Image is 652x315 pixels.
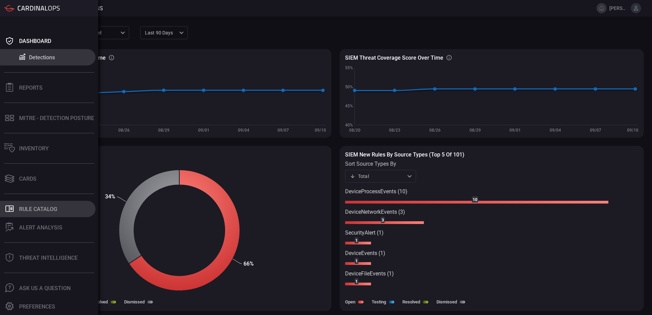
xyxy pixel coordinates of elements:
div: Detections [29,54,55,61]
div: Reports [19,85,43,91]
text: 50% [345,85,353,89]
text: 66% [243,260,254,267]
label: Resolved [402,299,420,304]
text: DeviceFileEvents (1) [345,270,394,277]
h3: SIEM New rules by source types (Top 5 of 101) [345,151,638,158]
text: 09/07 [590,128,601,133]
span: [PERSON_NAME].[PERSON_NAME] [609,5,628,11]
text: SecurityAlert (1) [345,229,384,236]
label: Dismissed [124,299,145,304]
text: DeviceNetworkEvents (3) [345,209,405,215]
text: DeviceEvents (1) [345,250,385,256]
div: Total [350,173,405,180]
label: sort source types by [345,161,416,167]
div: Ask Us A Question [19,285,71,291]
text: 08/23 [389,128,400,133]
text: 09/10 [315,128,326,133]
text: 08/26 [429,128,441,133]
div: Dashboard [19,38,51,44]
text: 08/20 [349,128,360,133]
text: 09/04 [550,128,561,133]
text: 34% [105,193,115,200]
text: 08/29 [470,128,481,133]
h3: SIEM Threat coverage score over time [345,55,443,61]
label: Open [345,299,355,304]
text: 08/29 [158,128,169,133]
label: Dismissed [436,299,457,304]
text: 10 [473,197,477,202]
text: 08/26 [118,128,130,133]
div: MITRE - Detection Posture [19,115,94,121]
label: Testing [372,299,386,304]
text: 40% [345,123,353,127]
label: Resolved [90,299,108,304]
text: 1 [355,238,358,243]
div: Cards [19,176,36,182]
div: Rule Catalog [19,206,57,212]
text: 09/01 [198,128,209,133]
text: 55% [345,65,353,70]
text: 09/07 [278,128,289,133]
text: 3 [382,218,384,223]
text: 09/04 [238,128,249,133]
p: Last 90 days [145,29,177,36]
div: Inventory [19,145,49,152]
text: 09/10 [627,128,638,133]
div: Threat Intelligence [19,255,78,261]
text: DeviceProcessEvents (10) [345,188,407,195]
text: 09/01 [509,128,521,133]
div: Preferences [19,303,55,310]
text: 1 [355,259,358,264]
div: ALERT ANALYSIS [19,224,62,231]
text: 45% [345,104,353,108]
text: 1 [355,279,358,284]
